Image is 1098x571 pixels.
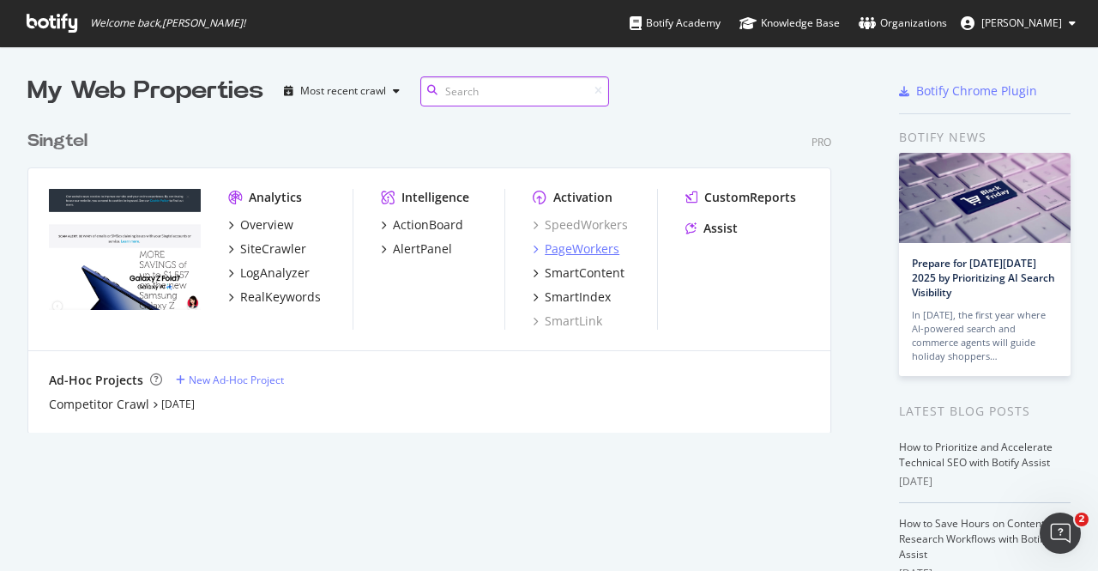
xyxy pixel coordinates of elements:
[912,308,1058,363] div: In [DATE], the first year where AI-powered search and commerce agents will guide holiday shoppers…
[899,516,1065,562] a: How to Save Hours on Content and Research Workflows with Botify Assist
[811,135,831,149] div: Pro
[393,240,452,258] div: AlertPanel
[545,240,619,258] div: PageWorkers
[545,289,611,306] div: SmartIndex
[27,129,87,154] div: Singtel
[27,129,94,154] a: Singtel
[533,240,619,258] a: PageWorkers
[49,396,149,413] a: Competitor Crawl
[240,216,293,234] div: Overview
[947,9,1089,37] button: [PERSON_NAME]
[899,474,1071,489] div: [DATE]
[401,189,469,206] div: Intelligence
[899,82,1037,100] a: Botify Chrome Plugin
[685,220,738,237] a: Assist
[240,240,306,258] div: SiteCrawler
[176,373,284,387] a: New Ad-Hoc Project
[240,289,321,306] div: RealKeywords
[630,15,721,32] div: Botify Academy
[240,264,310,282] div: LogAnalyzer
[981,15,1062,30] span: Hin Zi Wong
[899,440,1053,470] a: How to Prioritize and Accelerate Technical SEO with Botify Assist
[899,128,1071,147] div: Botify news
[916,82,1037,100] div: Botify Chrome Plugin
[381,240,452,258] a: AlertPanel
[90,16,245,30] span: Welcome back, [PERSON_NAME] !
[381,216,463,234] a: ActionBoard
[228,264,310,282] a: LogAnalyzer
[899,402,1071,421] div: Latest Blog Posts
[545,264,624,282] div: SmartContent
[249,189,302,206] div: Analytics
[228,216,293,234] a: Overview
[300,86,386,96] div: Most recent crawl
[49,189,201,311] img: singtel.com
[393,216,463,234] div: ActionBoard
[161,397,195,411] a: [DATE]
[420,76,609,106] input: Search
[533,313,602,330] a: SmartLink
[27,74,263,108] div: My Web Properties
[859,15,947,32] div: Organizations
[533,216,628,234] a: SpeedWorkers
[277,77,407,105] button: Most recent crawl
[899,153,1071,243] img: Prepare for Black Friday 2025 by Prioritizing AI Search Visibility
[49,372,143,389] div: Ad-Hoc Projects
[533,264,624,282] a: SmartContent
[912,256,1055,300] a: Prepare for [DATE][DATE] 2025 by Prioritizing AI Search Visibility
[27,108,845,433] div: grid
[703,220,738,237] div: Assist
[189,373,284,387] div: New Ad-Hoc Project
[1040,513,1081,554] iframe: Intercom live chat
[228,240,306,258] a: SiteCrawler
[685,189,796,206] a: CustomReports
[533,289,611,306] a: SmartIndex
[228,289,321,306] a: RealKeywords
[553,189,612,206] div: Activation
[704,189,796,206] div: CustomReports
[739,15,840,32] div: Knowledge Base
[1075,513,1089,526] span: 2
